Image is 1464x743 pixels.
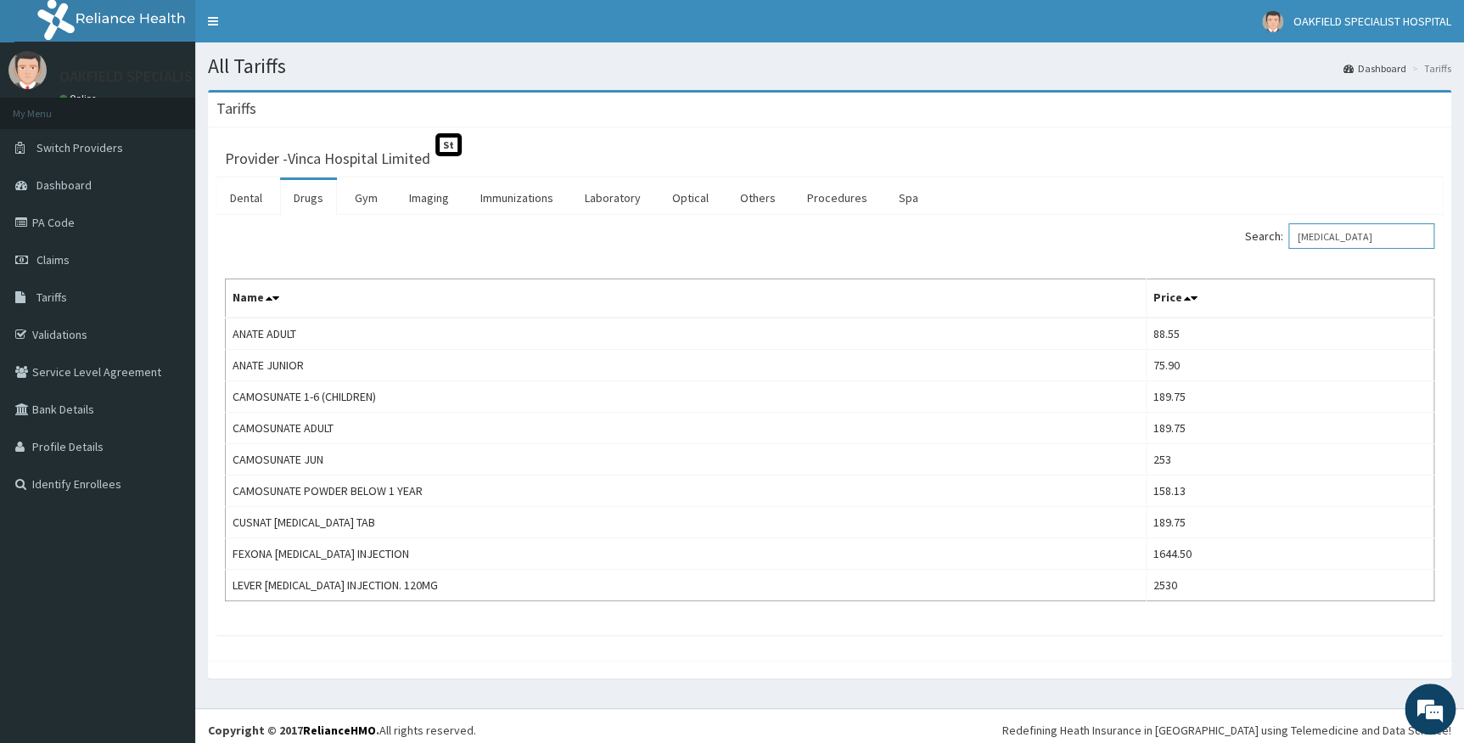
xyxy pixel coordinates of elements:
td: 2530 [1146,570,1433,601]
td: 253 [1146,444,1433,476]
td: 189.75 [1146,413,1433,444]
a: Spa [885,180,932,216]
a: Drugs [280,180,337,216]
span: OAKFIELD SPECIALIST HOSPITAL [1293,14,1451,29]
th: Price [1146,279,1433,318]
td: 75.90 [1146,350,1433,381]
td: 189.75 [1146,381,1433,413]
th: Name [226,279,1147,318]
strong: Copyright © 2017 . [208,723,379,738]
a: RelianceHMO [303,723,376,738]
span: Switch Providers [36,140,123,155]
a: Online [59,93,100,104]
td: CAMOSUNATE 1-6 (CHILDREN) [226,381,1147,413]
td: CUSNAT [MEDICAL_DATA] TAB [226,507,1147,538]
td: CAMOSUNATE ADULT [226,413,1147,444]
span: Dashboard [36,177,92,193]
td: ANATE ADULT [226,318,1147,350]
div: Minimize live chat window [278,8,319,49]
h3: Provider - Vinca Hospital Limited [225,151,430,166]
a: Gym [341,180,391,216]
span: Claims [36,252,70,267]
td: CAMOSUNATE POWDER BELOW 1 YEAR [226,476,1147,507]
span: St [435,133,462,156]
td: 189.75 [1146,507,1433,538]
img: d_794563401_company_1708531726252_794563401 [31,85,69,127]
div: Redefining Heath Insurance in [GEOGRAPHIC_DATA] using Telemedicine and Data Science! [1002,722,1451,739]
textarea: Type your message and hit 'Enter' [8,464,323,523]
img: User Image [1262,11,1283,32]
span: We're online! [98,214,234,386]
a: Imaging [395,180,463,216]
li: Tariffs [1408,61,1451,76]
a: Laboratory [571,180,654,216]
h1: All Tariffs [208,55,1451,77]
div: Chat with us now [88,95,285,117]
input: Search: [1288,223,1434,249]
a: Dental [216,180,276,216]
td: 158.13 [1146,476,1433,507]
td: 88.55 [1146,318,1433,350]
label: Search: [1245,223,1434,249]
span: Tariffs [36,290,67,305]
p: OAKFIELD SPECIALIST HOSPITAL [59,69,272,84]
a: Dashboard [1343,61,1406,76]
td: CAMOSUNATE JUN [226,444,1147,476]
a: Optical [659,180,722,216]
td: 1644.50 [1146,538,1433,570]
td: FEXONA [MEDICAL_DATA] INJECTION [226,538,1147,570]
a: Procedures [794,180,881,216]
a: Immunizations [467,180,567,216]
h3: Tariffs [216,101,256,116]
img: User Image [8,51,47,89]
a: Others [726,180,789,216]
td: ANATE JUNIOR [226,350,1147,381]
td: LEVER [MEDICAL_DATA] INJECTION. 120MG [226,570,1147,601]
